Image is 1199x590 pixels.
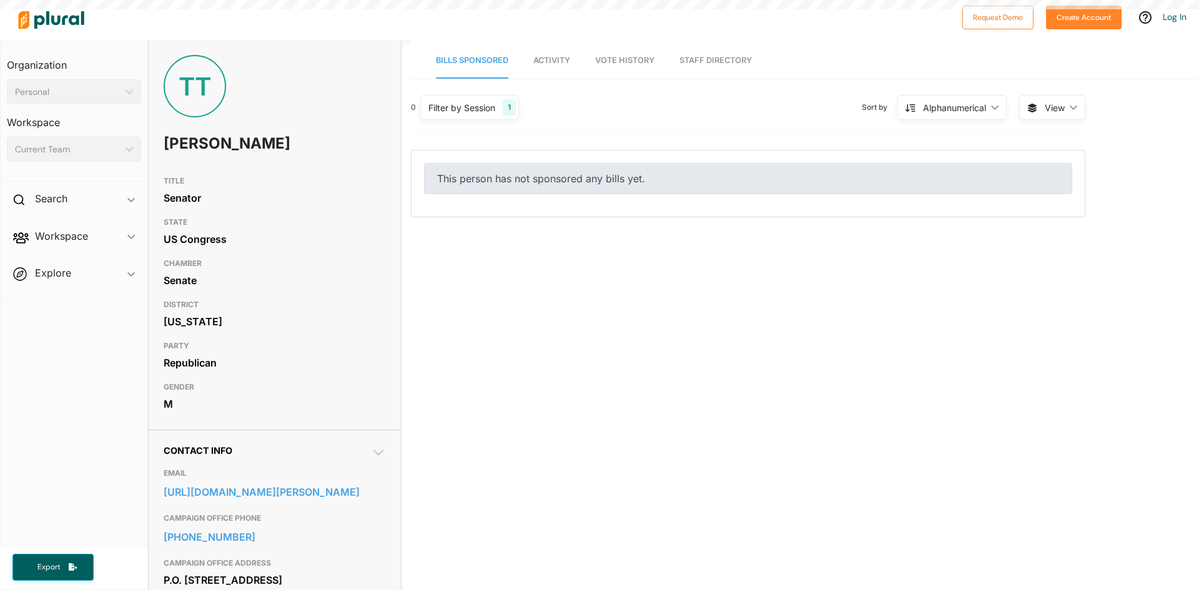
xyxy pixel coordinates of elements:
[923,101,986,114] div: Alphanumerical
[29,562,69,573] span: Export
[164,353,386,372] div: Republican
[164,256,386,271] h3: CHAMBER
[164,125,297,162] h1: [PERSON_NAME]
[1046,6,1122,29] button: Create Account
[164,395,386,413] div: M
[164,174,386,189] h3: TITLE
[164,55,226,117] div: TT
[1045,101,1065,114] span: View
[164,511,386,526] h3: CAMPAIGN OFFICE PHONE
[962,6,1034,29] button: Request Demo
[164,230,386,248] div: US Congress
[436,43,508,79] a: Bills Sponsored
[679,43,752,79] a: Staff Directory
[15,86,121,99] div: Personal
[533,43,570,79] a: Activity
[962,10,1034,23] a: Request Demo
[164,312,386,331] div: [US_STATE]
[1046,10,1122,23] a: Create Account
[428,101,495,114] div: Filter by Session
[7,104,141,132] h3: Workspace
[595,56,654,65] span: Vote History
[164,445,232,456] span: Contact Info
[595,43,654,79] a: Vote History
[15,143,121,156] div: Current Team
[164,556,386,571] h3: CAMPAIGN OFFICE ADDRESS
[503,99,516,116] div: 1
[164,189,386,207] div: Senator
[862,102,897,113] span: Sort by
[164,271,386,290] div: Senate
[1163,11,1187,22] a: Log In
[164,466,386,481] h3: EMAIL
[164,483,386,501] a: [URL][DOMAIN_NAME][PERSON_NAME]
[35,192,67,205] h2: Search
[436,56,508,65] span: Bills Sponsored
[12,554,94,581] button: Export
[164,338,386,353] h3: PARTY
[533,56,570,65] span: Activity
[411,102,416,113] div: 0
[164,528,386,546] a: [PHONE_NUMBER]
[164,215,386,230] h3: STATE
[7,47,141,74] h3: Organization
[164,297,386,312] h3: DISTRICT
[164,571,386,589] div: P.O. [STREET_ADDRESS]
[424,163,1072,194] div: This person has not sponsored any bills yet.
[164,380,386,395] h3: GENDER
